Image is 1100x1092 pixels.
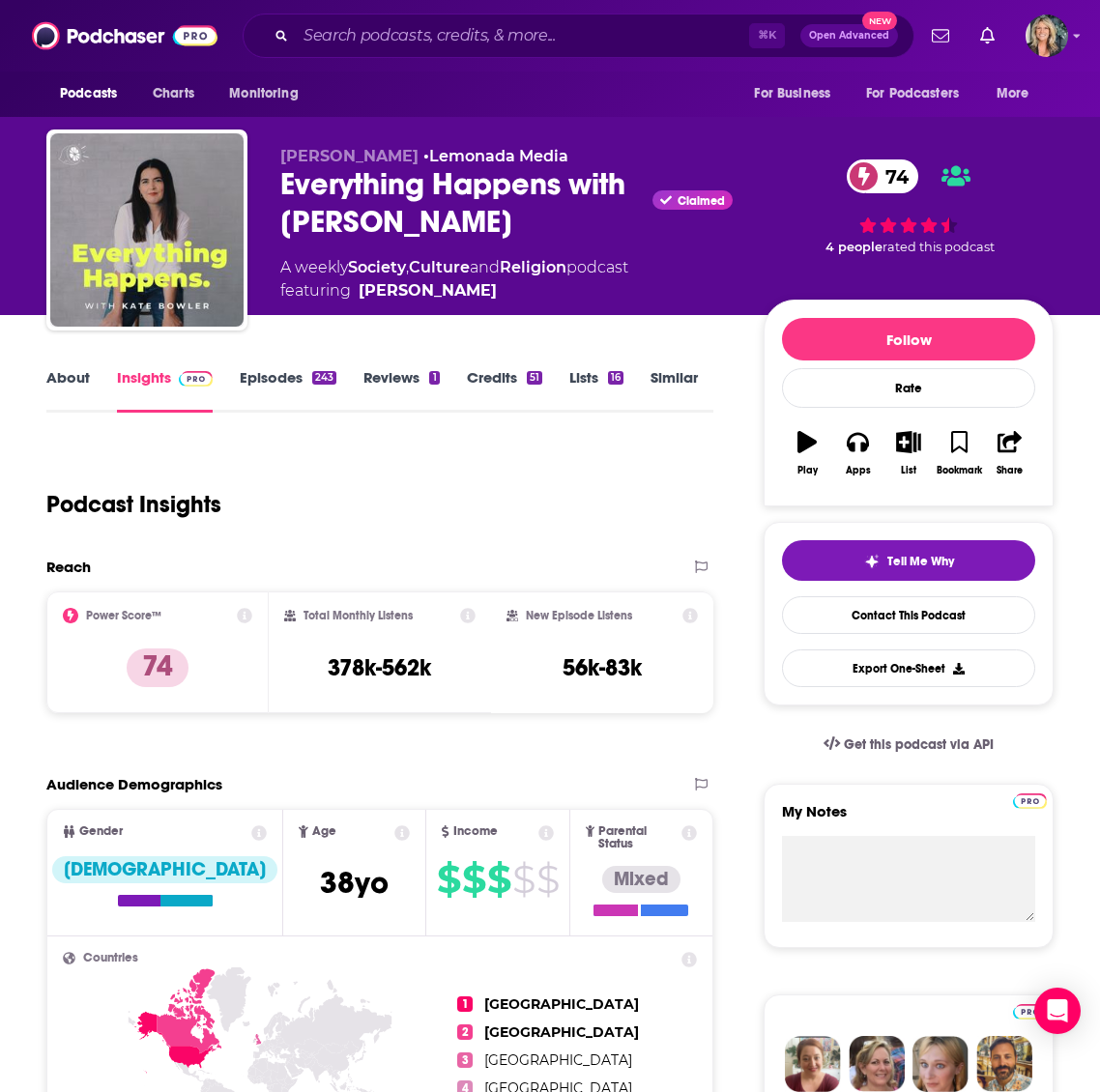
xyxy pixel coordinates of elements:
a: InsightsPodchaser Pro [117,368,213,413]
button: open menu [854,75,987,112]
div: Rate [782,368,1035,408]
img: Sydney Profile [785,1036,841,1092]
button: open menu [740,75,854,112]
span: Logged in as lisa.beech [1026,14,1068,57]
img: tell me why sparkle [864,554,880,569]
button: Share [985,418,1035,488]
span: 1 [457,996,473,1012]
button: Apps [832,418,883,488]
span: 3 [457,1052,473,1068]
a: Charts [140,75,206,112]
div: Search podcasts, credits, & more... [243,14,914,58]
img: User Profile [1026,14,1068,57]
span: For Podcasters [866,80,959,107]
h2: Audience Demographics [46,775,222,793]
img: Barbara Profile [849,1036,905,1092]
div: Play [797,465,818,476]
p: 74 [127,648,188,687]
span: More [997,80,1029,107]
span: rated this podcast [883,240,995,254]
h1: Podcast Insights [46,490,221,519]
span: 74 [866,159,918,193]
a: Kate Bowler [359,279,497,302]
a: Podchaser - Follow, Share and Rate Podcasts [32,17,217,54]
img: Podchaser Pro [1013,793,1047,809]
span: Age [312,825,336,838]
input: Search podcasts, credits, & more... [296,20,749,51]
span: Claimed [678,196,725,206]
span: [GEOGRAPHIC_DATA] [484,1023,639,1041]
div: 51 [527,371,542,385]
h2: Total Monthly Listens [304,609,413,622]
div: Share [997,465,1023,476]
div: 74 4 peoplerated this podcast [764,147,1054,268]
span: New [862,12,897,30]
a: Reviews1 [363,368,439,413]
span: Tell Me Why [887,554,954,569]
span: Open Advanced [809,31,889,41]
div: [DEMOGRAPHIC_DATA] [52,856,277,883]
span: , [406,258,409,276]
span: $ [462,864,485,895]
a: Pro website [1013,1001,1047,1020]
div: 1 [429,371,439,385]
span: ⌘ K [749,23,785,48]
a: Get this podcast via API [808,721,1009,768]
img: Podchaser Pro [1013,1004,1047,1020]
span: • [423,147,568,165]
a: Lists16 [569,368,623,413]
div: A weekly podcast [280,256,628,302]
a: Show notifications dropdown [972,19,1002,52]
span: Gender [79,825,123,838]
img: Everything Happens with Kate Bowler [50,133,244,327]
button: Show profile menu [1026,14,1068,57]
a: Credits51 [467,368,542,413]
a: About [46,368,90,413]
button: open menu [983,75,1054,112]
div: 16 [608,371,623,385]
button: Bookmark [934,418,984,488]
a: Similar [651,368,698,413]
span: 4 people [825,240,883,254]
span: $ [437,864,460,895]
div: Open Intercom Messenger [1034,988,1081,1034]
div: List [901,465,916,476]
span: 38 yo [320,864,389,902]
button: Follow [782,318,1035,360]
div: 243 [312,371,336,385]
label: My Notes [782,802,1035,836]
button: List [883,418,934,488]
span: featuring [280,279,628,302]
a: Religion [500,258,566,276]
a: Culture [409,258,470,276]
h2: Power Score™ [86,609,161,622]
h3: 378k-562k [328,653,431,682]
span: 2 [457,1024,473,1040]
span: [GEOGRAPHIC_DATA] [484,995,639,1013]
span: [PERSON_NAME] [280,147,419,165]
button: Play [782,418,832,488]
h3: 56k-83k [563,653,642,682]
button: open menu [216,75,323,112]
a: Lemonada Media [429,147,568,165]
span: and [470,258,500,276]
a: 74 [847,159,918,193]
span: Monitoring [229,80,298,107]
a: Episodes243 [240,368,336,413]
span: Countries [83,952,138,964]
span: Parental Status [598,825,678,850]
span: Charts [153,80,194,107]
span: Get this podcast via API [844,736,994,753]
span: For Business [754,80,830,107]
div: Bookmark [937,465,982,476]
button: Open AdvancedNew [800,24,898,47]
span: Podcasts [60,80,117,107]
span: $ [487,864,510,895]
h2: New Episode Listens [526,609,632,622]
span: Income [453,825,498,838]
span: [GEOGRAPHIC_DATA] [484,1051,632,1069]
div: Apps [846,465,871,476]
a: Show notifications dropdown [924,19,957,52]
a: Pro website [1013,790,1047,809]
